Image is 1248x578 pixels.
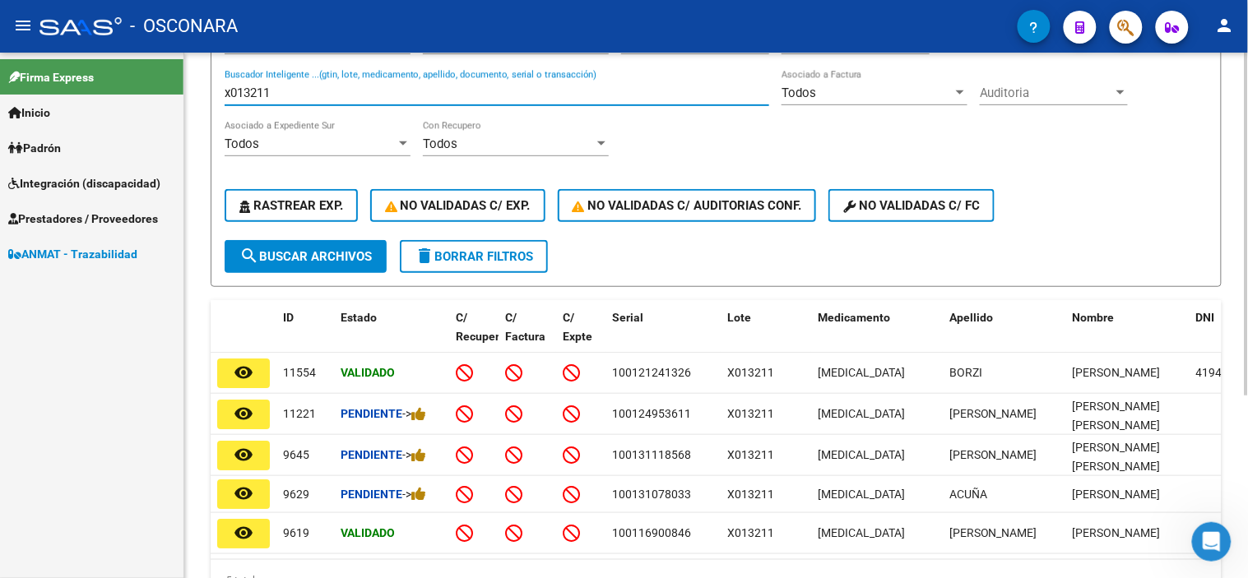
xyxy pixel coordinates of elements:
span: ANMAT - Trazabilidad [8,245,137,263]
span: Prestadores / Proveedores [8,210,158,228]
span: Firma Express [8,68,94,86]
mat-icon: search [239,246,259,266]
button: No validadas c/ FC [828,189,995,222]
span: 11221 [283,407,316,420]
datatable-header-cell: ID [276,300,334,372]
span: Todos [423,136,457,151]
strong: Validado [341,526,395,539]
span: [PERSON_NAME] [1073,526,1161,539]
span: ACUÑA [949,488,987,501]
mat-icon: delete [415,246,434,266]
span: BORZI [949,366,982,379]
span: Rastrear Exp. [239,198,343,213]
span: Serial [612,311,643,324]
span: 100131078033 [612,488,691,501]
span: Todos [782,86,816,100]
span: X013211 [727,366,774,379]
button: Buscar Archivos [225,240,387,273]
strong: Validado [341,366,395,379]
span: [MEDICAL_DATA] [818,526,905,539]
span: C/ Recupero [456,311,506,343]
strong: Pendiente [341,407,402,420]
span: Lote [727,311,751,324]
datatable-header-cell: Estado [334,300,449,372]
span: Buscar Archivos [239,249,372,264]
mat-icon: remove_red_eye [234,445,253,465]
button: Rastrear Exp. [225,189,358,222]
span: -> [402,407,426,420]
span: 100121241326 [612,366,691,379]
span: C/ Factura [505,311,545,343]
span: [PERSON_NAME] [1073,366,1161,379]
span: [PERSON_NAME] [949,448,1037,461]
span: X013211 [727,526,774,539]
span: 4194835 [1196,366,1242,379]
span: X013211 [727,448,774,461]
mat-icon: menu [13,16,33,35]
span: 9629 [283,488,309,501]
mat-icon: remove_red_eye [234,363,253,382]
iframe: Intercom live chat [1192,522,1232,562]
strong: Pendiente [341,488,402,501]
span: X013211 [727,407,774,420]
button: No Validadas c/ Exp. [370,189,545,222]
span: Borrar Filtros [415,249,533,264]
span: -> [402,488,426,501]
span: DNI [1196,311,1215,324]
datatable-header-cell: Serial [605,300,721,372]
span: 9645 [283,448,309,461]
span: Auditoria [980,86,1113,100]
button: Borrar Filtros [400,240,548,273]
button: No Validadas c/ Auditorias Conf. [558,189,817,222]
span: [PERSON_NAME] [1073,488,1161,501]
span: -> [402,448,426,461]
span: 100131118568 [612,448,691,461]
span: - OSCONARA [130,8,238,44]
mat-icon: remove_red_eye [234,523,253,543]
span: [MEDICAL_DATA] [818,488,905,501]
span: 100124953611 [612,407,691,420]
span: Padrón [8,139,61,157]
span: C/ Expte [563,311,592,343]
span: [PERSON_NAME] [PERSON_NAME] [1073,400,1161,432]
mat-icon: person [1215,16,1235,35]
span: [PERSON_NAME] [949,407,1037,420]
span: No validadas c/ FC [843,198,980,213]
datatable-header-cell: C/ Expte [556,300,605,372]
datatable-header-cell: Lote [721,300,811,372]
span: 9619 [283,526,309,539]
datatable-header-cell: C/ Factura [499,300,556,372]
datatable-header-cell: Nombre [1066,300,1190,372]
span: [MEDICAL_DATA] [818,407,905,420]
strong: Pendiente [341,448,402,461]
span: No Validadas c/ Exp. [385,198,531,213]
datatable-header-cell: C/ Recupero [449,300,499,372]
span: Integración (discapacidad) [8,174,160,192]
span: [MEDICAL_DATA] [818,448,905,461]
mat-icon: remove_red_eye [234,483,253,503]
span: 100116900846 [612,526,691,539]
span: 11554 [283,366,316,379]
datatable-header-cell: Medicamento [811,300,943,372]
span: X013211 [727,488,774,501]
span: [PERSON_NAME] [PERSON_NAME] [1073,441,1161,473]
span: [PERSON_NAME] [949,526,1037,539]
span: Nombre [1073,311,1115,324]
span: Inicio [8,104,50,122]
span: Medicamento [818,311,890,324]
mat-icon: remove_red_eye [234,404,253,423]
span: Apellido [949,311,993,324]
span: Estado [341,311,377,324]
datatable-header-cell: Apellido [943,300,1066,372]
span: No Validadas c/ Auditorias Conf. [573,198,802,213]
span: [MEDICAL_DATA] [818,366,905,379]
span: Todos [225,136,259,151]
span: ID [283,311,294,324]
